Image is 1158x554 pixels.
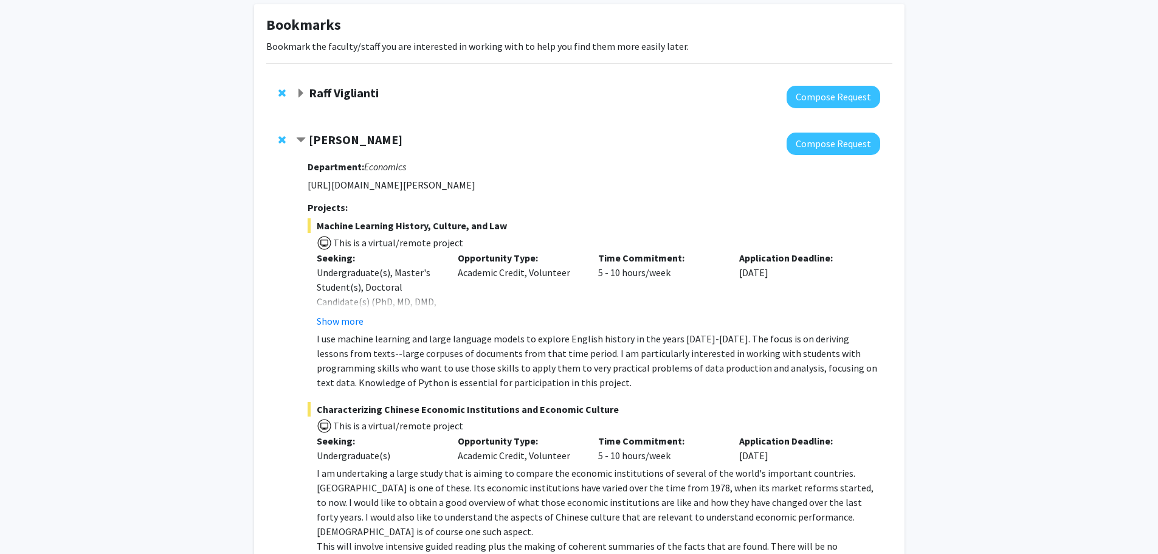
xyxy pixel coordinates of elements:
strong: Raff Viglianti [309,85,379,100]
i: Economics [364,161,406,173]
span: This is a virtual/remote project [332,420,463,432]
p: Opportunity Type: [458,434,581,448]
button: Show more [317,314,364,328]
span: Contract Peter Murrell Bookmark [296,136,306,145]
span: Characterizing Chinese Economic Institutions and Economic Culture [308,402,880,417]
p: Time Commitment: [598,434,721,448]
iframe: Chat [9,499,52,545]
strong: Projects: [308,201,348,213]
button: Compose Request to Peter Murrell [787,133,880,155]
div: [DATE] [730,251,871,328]
div: Academic Credit, Volunteer [449,434,590,463]
span: This is a virtual/remote project [332,237,463,249]
span: Remove Peter Murrell from bookmarks [278,135,286,145]
span: Remove Raff Viglianti from bookmarks [278,88,286,98]
p: Time Commitment: [598,251,721,265]
strong: [PERSON_NAME] [309,132,402,147]
h1: Bookmarks [266,16,892,34]
button: Compose Request to Raff Viglianti [787,86,880,108]
p: Opportunity Type: [458,251,581,265]
div: [DATE] [730,434,871,463]
div: Undergraduate(s) [317,448,439,463]
div: Academic Credit, Volunteer [449,251,590,328]
p: I am undertaking a large study that is aiming to compare the economic institutions of several of ... [317,466,880,539]
p: Seeking: [317,251,439,265]
p: Application Deadline: [739,434,862,448]
span: Machine Learning History, Culture, and Law [308,218,880,233]
p: Seeking: [317,434,439,448]
p: [URL][DOMAIN_NAME][PERSON_NAME] [308,178,880,192]
div: 5 - 10 hours/week [589,251,730,328]
div: Undergraduate(s), Master's Student(s), Doctoral Candidate(s) (PhD, MD, DMD, PharmD, etc.) [317,265,439,324]
p: I use machine learning and large language models to explore English history in the years [DATE]-[... [317,331,880,390]
div: 5 - 10 hours/week [589,434,730,463]
strong: Department: [308,161,364,173]
p: Application Deadline: [739,251,862,265]
span: Expand Raff Viglianti Bookmark [296,89,306,99]
p: Bookmark the faculty/staff you are interested in working with to help you find them more easily l... [266,39,892,54]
